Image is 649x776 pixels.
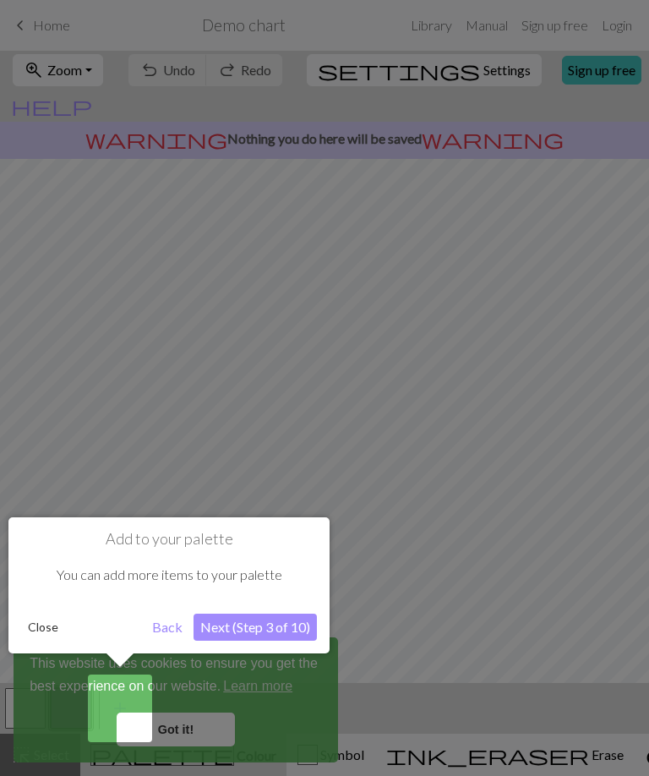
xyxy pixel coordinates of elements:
button: Close [21,615,65,640]
div: You can add more items to your palette [21,549,317,601]
h1: Add to your palette [21,530,317,549]
button: Back [145,614,189,641]
div: Add to your palette [8,517,330,653]
button: Next (Step 3 of 10) [194,614,317,641]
